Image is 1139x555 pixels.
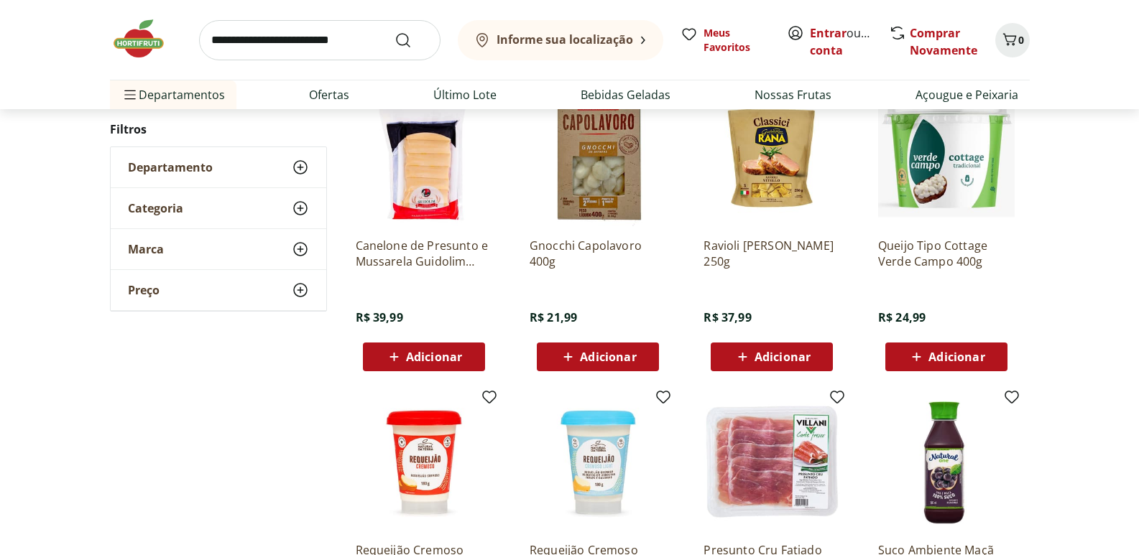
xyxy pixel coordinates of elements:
[121,78,139,112] button: Menu
[406,351,462,363] span: Adicionar
[681,26,770,55] a: Meus Favoritos
[580,351,636,363] span: Adicionar
[111,147,326,187] button: Departamento
[128,201,183,215] span: Categoria
[111,270,326,310] button: Preço
[309,86,349,103] a: Ofertas
[356,309,403,325] span: R$ 39,99
[878,238,1015,269] a: Queijo Tipo Cottage Verde Campo 400g
[110,115,327,144] h2: Filtros
[458,20,663,60] button: Informe sua localização
[395,32,429,49] button: Submit Search
[128,160,213,174] span: Departamento
[916,86,1018,103] a: Açougue e Peixaria
[433,86,497,103] a: Último Lote
[810,24,874,59] span: ou
[810,25,847,41] a: Entrar
[356,238,492,269] a: Canelone de Presunto e Mussarela Guidolim 500g
[878,90,1015,226] img: Queijo Tipo Cottage Verde Campo 400g
[199,20,441,60] input: search
[530,238,666,269] a: Gnocchi Capolavoro 400g
[810,25,889,58] a: Criar conta
[755,351,811,363] span: Adicionar
[111,188,326,228] button: Categoria
[704,26,770,55] span: Meus Favoritos
[530,394,666,531] img: Requeijão Cremoso Light Natural Da Terra 180g
[910,25,977,58] a: Comprar Novamente
[1018,33,1024,47] span: 0
[755,86,831,103] a: Nossas Frutas
[110,17,182,60] img: Hortifruti
[995,23,1030,57] button: Carrinho
[128,283,160,297] span: Preço
[704,394,840,531] img: Presunto Cru Fatiado Villani 100g
[121,78,225,112] span: Departamentos
[128,242,164,256] span: Marca
[497,32,633,47] b: Informe sua localização
[356,394,492,531] img: Requeijão Cremoso Natural da Terra 180g
[530,90,666,226] img: Gnocchi Capolavoro 400g
[356,90,492,226] img: Canelone de Presunto e Mussarela Guidolim 500g
[878,309,926,325] span: R$ 24,99
[928,351,984,363] span: Adicionar
[581,86,670,103] a: Bebidas Geladas
[537,342,659,371] button: Adicionar
[363,342,485,371] button: Adicionar
[530,309,577,325] span: R$ 21,99
[885,342,1007,371] button: Adicionar
[704,90,840,226] img: Ravioli Vitello Rana 250g
[878,394,1015,531] img: Suco Ambiente Maçã Uva Pet Natural One 180ml
[111,229,326,269] button: Marca
[704,309,751,325] span: R$ 37,99
[711,342,833,371] button: Adicionar
[704,238,840,269] a: Ravioli [PERSON_NAME] 250g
